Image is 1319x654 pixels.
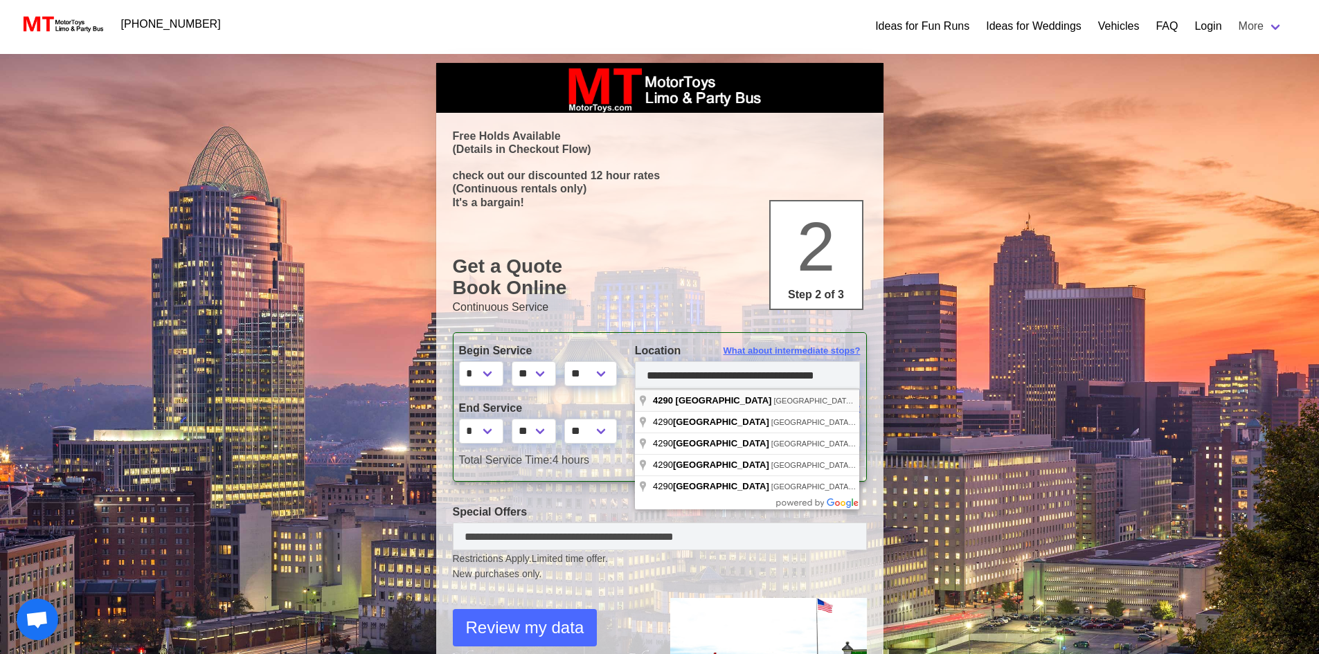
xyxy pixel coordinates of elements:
[673,481,769,491] span: [GEOGRAPHIC_DATA]
[459,454,553,466] span: Total Service Time:
[453,143,867,156] p: (Details in Checkout Flow)
[771,439,1018,448] span: [GEOGRAPHIC_DATA], [GEOGRAPHIC_DATA], [GEOGRAPHIC_DATA]
[113,10,229,38] a: [PHONE_NUMBER]
[653,395,673,406] span: 4290
[771,482,1018,491] span: [GEOGRAPHIC_DATA], [GEOGRAPHIC_DATA], [GEOGRAPHIC_DATA]
[453,553,867,581] small: Restrictions Apply.
[797,208,836,285] span: 2
[1156,18,1178,35] a: FAQ
[453,504,867,520] label: Special Offers
[453,196,867,209] p: It's a bargain!
[653,438,771,448] span: 4290
[453,609,598,646] button: Review my data
[653,460,771,470] span: 4290
[653,417,771,427] span: 4290
[676,395,772,406] span: [GEOGRAPHIC_DATA]
[556,63,764,113] img: box_logo_brand.jpeg
[453,567,867,581] span: New purchases only.
[635,345,681,356] span: Location
[673,417,769,427] span: [GEOGRAPHIC_DATA]
[771,418,1018,426] span: [GEOGRAPHIC_DATA], [GEOGRAPHIC_DATA], [GEOGRAPHIC_DATA]
[453,255,867,299] h1: Get a Quote Book Online
[453,182,867,195] p: (Continuous rentals only)
[19,15,105,34] img: MotorToys Logo
[466,615,584,640] span: Review my data
[776,287,856,303] p: Step 2 of 3
[771,461,1018,469] span: [GEOGRAPHIC_DATA], [GEOGRAPHIC_DATA], [GEOGRAPHIC_DATA]
[653,481,771,491] span: 4290
[449,452,871,469] div: 4 hours
[453,129,867,143] p: Free Holds Available
[673,438,769,448] span: [GEOGRAPHIC_DATA]
[1098,18,1140,35] a: Vehicles
[673,460,769,470] span: [GEOGRAPHIC_DATA]
[1230,12,1291,40] a: More
[459,400,614,417] label: End Service
[453,169,867,182] p: check out our discounted 12 hour rates
[17,599,58,640] div: Open chat
[459,343,614,359] label: Begin Service
[724,344,861,358] span: What about intermediate stops?
[773,397,1020,405] span: [GEOGRAPHIC_DATA], [GEOGRAPHIC_DATA], [GEOGRAPHIC_DATA]
[986,18,1082,35] a: Ideas for Weddings
[453,299,867,316] p: Continuous Service
[875,18,969,35] a: Ideas for Fun Runs
[532,552,608,566] span: Limited time offer.
[1194,18,1221,35] a: Login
